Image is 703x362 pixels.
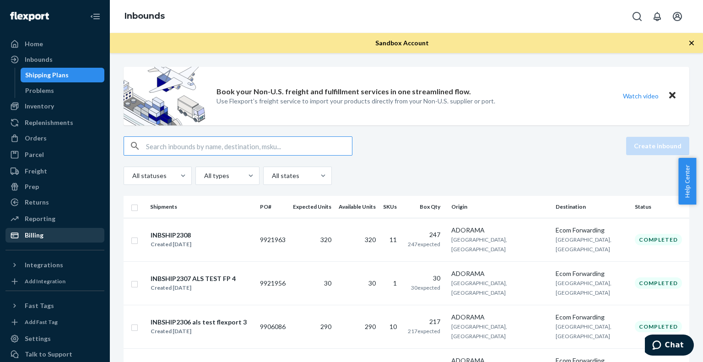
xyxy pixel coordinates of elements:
[25,70,69,80] div: Shipping Plans
[203,171,204,180] input: All types
[451,226,548,235] div: ADORAMA
[151,274,236,283] div: INBSHIP2307 ALS TEST FP 4
[404,196,448,218] th: Box Qty
[389,236,397,243] span: 11
[216,97,495,106] p: Use Flexport’s freight service to import your products directly from your Non-U.S. supplier or port.
[678,158,696,205] button: Help Center
[408,317,440,326] div: 217
[451,269,548,278] div: ADORAMA
[151,231,191,240] div: INBSHIP2308
[25,118,73,127] div: Replenishments
[5,131,104,146] a: Orders
[408,328,440,335] span: 217 expected
[151,240,191,249] div: Created [DATE]
[635,321,682,332] div: Completed
[5,276,104,287] a: Add Integration
[25,55,53,64] div: Inbounds
[25,198,49,207] div: Returns
[5,298,104,313] button: Fast Tags
[25,277,65,285] div: Add Integration
[451,313,548,322] div: ADORAMA
[556,226,627,235] div: Ecom Forwarding
[556,236,611,253] span: [GEOGRAPHIC_DATA], [GEOGRAPHIC_DATA]
[21,68,105,82] a: Shipping Plans
[151,327,247,336] div: Created [DATE]
[25,86,54,95] div: Problems
[552,196,631,218] th: Destination
[5,164,104,178] a: Freight
[5,195,104,210] a: Returns
[256,196,289,218] th: PO#
[25,260,63,270] div: Integrations
[393,279,397,287] span: 1
[25,301,54,310] div: Fast Tags
[5,115,104,130] a: Replenishments
[151,318,247,327] div: INBSHIP2306 als test flexport 3
[25,231,43,240] div: Billing
[146,196,256,218] th: Shipments
[256,261,289,305] td: 9921956
[451,323,507,340] span: [GEOGRAPHIC_DATA], [GEOGRAPHIC_DATA]
[451,280,507,296] span: [GEOGRAPHIC_DATA], [GEOGRAPHIC_DATA]
[379,196,404,218] th: SKUs
[25,134,47,143] div: Orders
[5,99,104,113] a: Inventory
[645,335,694,357] iframe: Opens a widget where you can chat to one of our agents
[628,7,646,26] button: Open Search Box
[271,171,272,180] input: All states
[21,83,105,98] a: Problems
[25,39,43,49] div: Home
[320,323,331,330] span: 290
[117,3,172,30] ol: breadcrumbs
[389,323,397,330] span: 10
[5,211,104,226] a: Reporting
[556,323,611,340] span: [GEOGRAPHIC_DATA], [GEOGRAPHIC_DATA]
[5,147,104,162] a: Parcel
[25,102,54,111] div: Inventory
[5,52,104,67] a: Inbounds
[451,236,507,253] span: [GEOGRAPHIC_DATA], [GEOGRAPHIC_DATA]
[5,317,104,328] a: Add Fast Tag
[25,318,58,326] div: Add Fast Tag
[324,279,331,287] span: 30
[146,137,352,155] input: Search inbounds by name, destination, msku...
[5,331,104,346] a: Settings
[5,228,104,243] a: Billing
[448,196,552,218] th: Origin
[631,196,689,218] th: Status
[289,196,335,218] th: Expected Units
[556,280,611,296] span: [GEOGRAPHIC_DATA], [GEOGRAPHIC_DATA]
[365,236,376,243] span: 320
[668,7,687,26] button: Open account menu
[5,258,104,272] button: Integrations
[408,241,440,248] span: 247 expected
[25,182,39,191] div: Prep
[648,7,666,26] button: Open notifications
[5,347,104,362] button: Talk to Support
[25,214,55,223] div: Reporting
[151,283,236,292] div: Created [DATE]
[216,86,471,97] p: Book your Non-U.S. freight and fulfillment services in one streamlined flow.
[556,269,627,278] div: Ecom Forwarding
[320,236,331,243] span: 320
[25,167,47,176] div: Freight
[408,230,440,239] div: 247
[25,150,44,159] div: Parcel
[617,89,665,103] button: Watch video
[411,284,440,291] span: 30 expected
[666,89,678,103] button: Close
[365,323,376,330] span: 290
[256,218,289,261] td: 9921963
[86,7,104,26] button: Close Navigation
[408,274,440,283] div: 30
[25,334,51,343] div: Settings
[256,305,289,348] td: 9906086
[124,11,165,21] a: Inbounds
[5,179,104,194] a: Prep
[368,279,376,287] span: 30
[5,37,104,51] a: Home
[335,196,379,218] th: Available Units
[635,277,682,289] div: Completed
